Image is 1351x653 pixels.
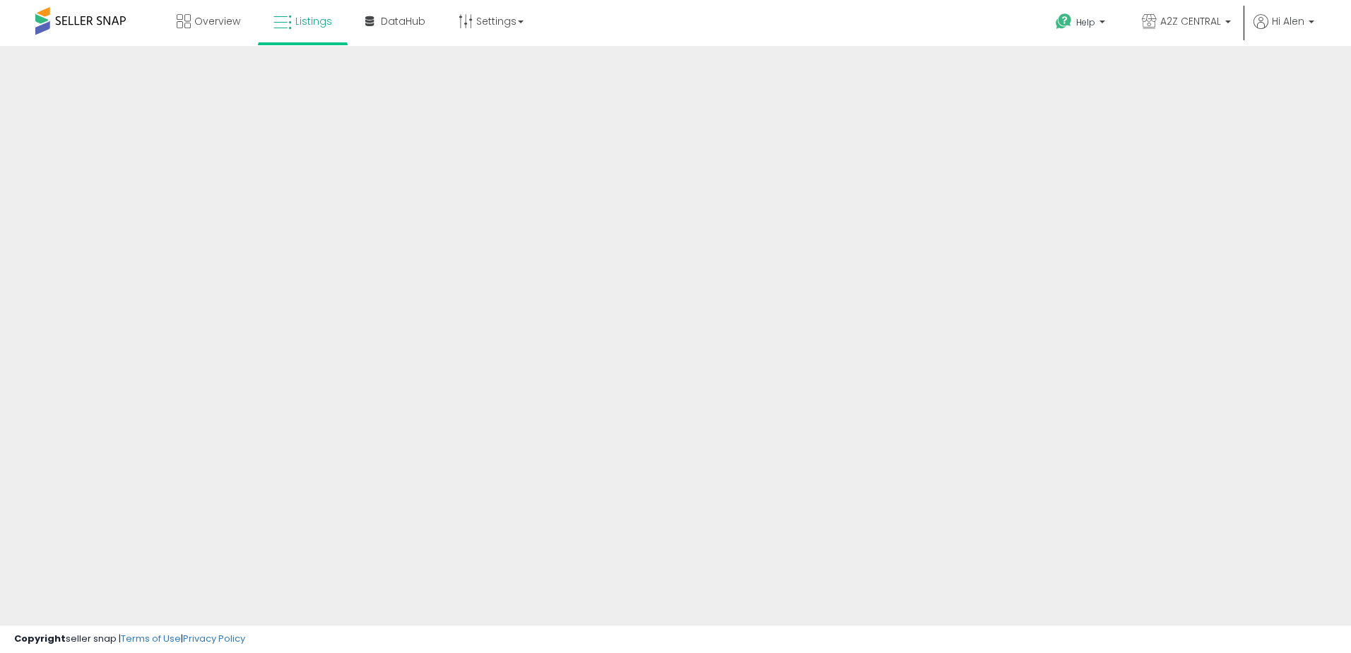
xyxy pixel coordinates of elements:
[295,14,332,28] span: Listings
[121,632,181,645] a: Terms of Use
[1253,14,1314,46] a: Hi Alen
[1272,14,1304,28] span: Hi Alen
[183,632,245,645] a: Privacy Policy
[1160,14,1221,28] span: A2Z CENTRAL
[1044,2,1119,46] a: Help
[1076,16,1095,28] span: Help
[14,632,66,645] strong: Copyright
[194,14,240,28] span: Overview
[1055,13,1073,30] i: Get Help
[381,14,425,28] span: DataHub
